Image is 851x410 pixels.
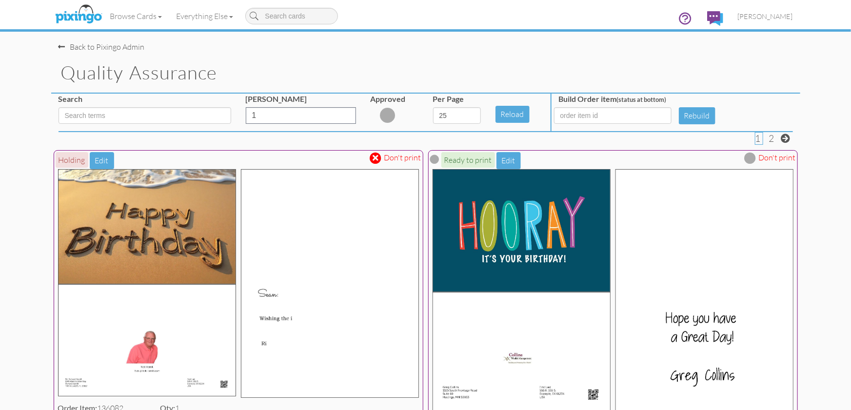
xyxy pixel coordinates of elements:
[559,94,667,105] label: Build Order item
[169,4,240,28] a: Everything Else
[245,8,338,24] input: Search cards
[738,12,793,20] span: [PERSON_NAME]
[617,96,667,103] span: (status at bottom)
[496,152,521,169] button: Edit
[61,62,800,83] h1: Quality Assurance
[707,11,723,26] img: comments.svg
[56,152,88,168] span: Holding
[246,94,307,105] label: [PERSON_NAME]
[441,152,495,168] span: Ready to print
[90,152,114,169] button: Edit
[759,152,796,163] span: Don't print
[59,41,145,53] div: Back to Pixingo Admin
[679,107,715,124] button: Rebuild
[731,4,800,29] a: [PERSON_NAME]
[58,169,236,284] img: 136084-1-1758574238359-06a40d186242a941-qa.jpg
[554,107,672,124] input: order item id
[53,2,104,27] img: pixingo logo
[433,94,464,105] label: Per Page
[495,106,530,123] button: Reload
[433,169,611,292] img: 136071-1-1758564324043-b5270cbb5190a25c-qa.jpg
[58,284,236,397] img: 136084-3-1758574238359-06a40d186242a941-qa.jpg
[59,32,793,53] nav-back: Pixingo Admin
[755,133,761,144] span: 1
[769,133,774,144] span: 2
[59,94,83,105] label: Search
[103,4,169,28] a: Browse Cards
[241,169,419,398] img: 136084-2-1758574238359-06a40d186242a941-qa.jpg
[384,152,421,163] span: Don't print
[371,94,406,105] label: Approved
[59,107,231,124] input: Search terms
